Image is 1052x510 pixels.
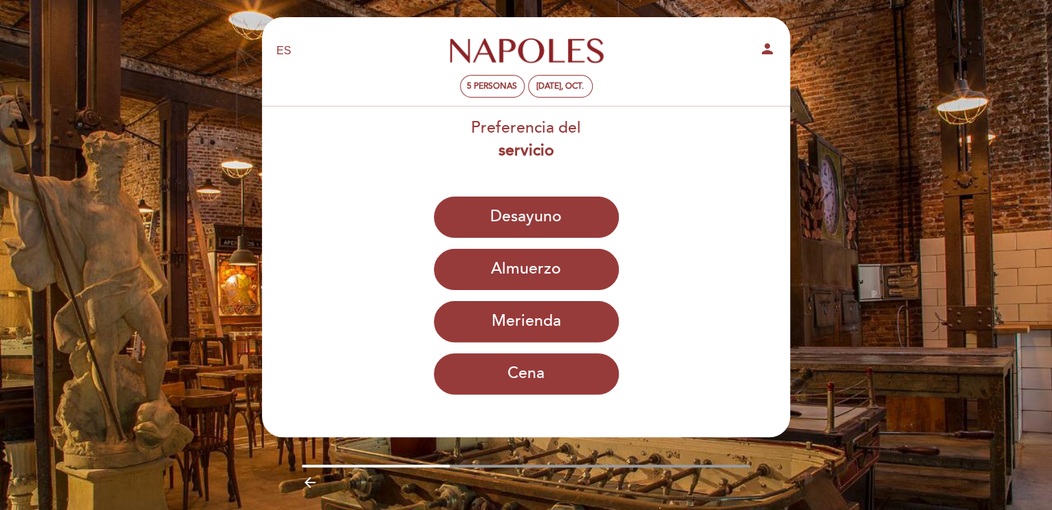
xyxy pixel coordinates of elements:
button: Merienda [434,301,619,342]
button: Cena [434,353,619,395]
span: 5 personas [467,81,517,91]
button: Almuerzo [434,249,619,290]
button: Desayuno [434,197,619,238]
button: person [759,41,776,62]
i: person [759,41,776,57]
i: arrow_backward [302,474,318,491]
div: Preferencia del [261,117,791,162]
b: servicio [498,141,554,160]
a: Napoles [440,32,612,70]
div: [DATE], oct. [536,81,584,91]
